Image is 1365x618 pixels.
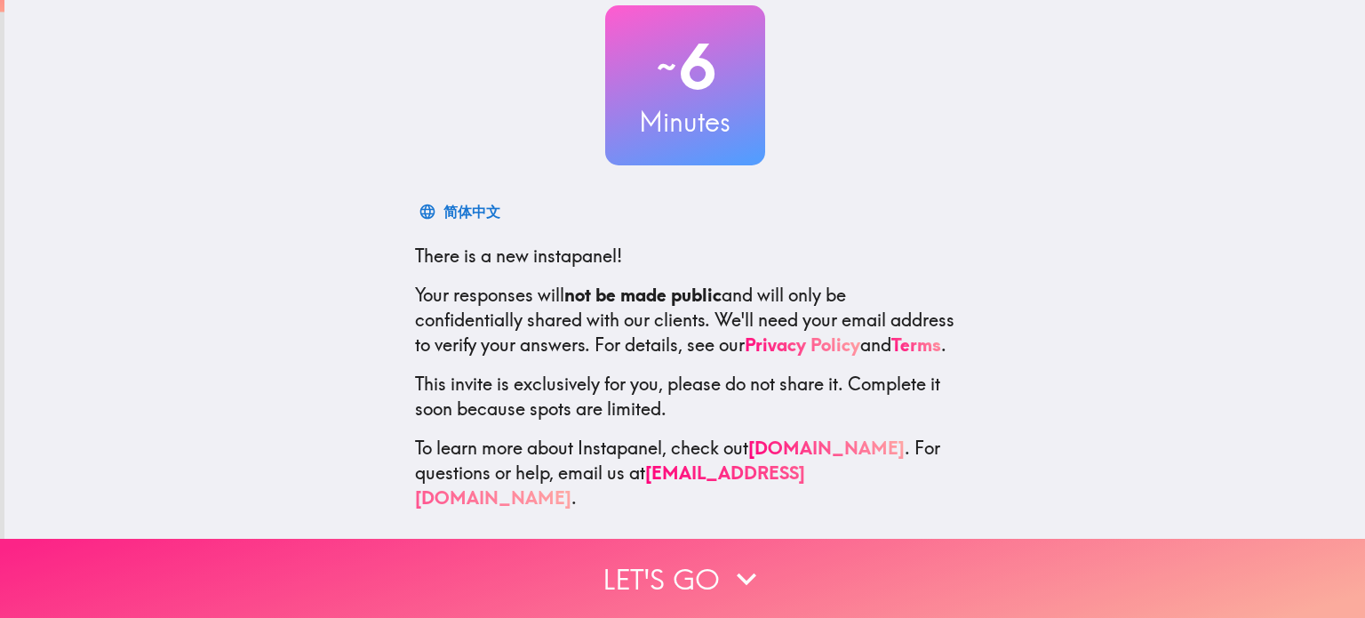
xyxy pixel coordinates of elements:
p: Your responses will and will only be confidentially shared with our clients. We'll need your emai... [415,283,955,357]
div: 简体中文 [443,199,500,224]
h3: Minutes [605,103,765,140]
a: Terms [891,333,941,356]
b: not be made public [564,284,722,306]
span: ~ [654,40,679,93]
a: Privacy Policy [745,333,860,356]
span: There is a new instapanel! [415,245,622,267]
button: 简体中文 [415,194,507,229]
p: This invite is exclusively for you, please do not share it. Complete it soon because spots are li... [415,372,955,421]
p: To learn more about Instapanel, check out . For questions or help, email us at . [415,436,955,510]
a: [EMAIL_ADDRESS][DOMAIN_NAME] [415,461,805,509]
a: [DOMAIN_NAME] [748,437,905,459]
h2: 6 [605,30,765,103]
